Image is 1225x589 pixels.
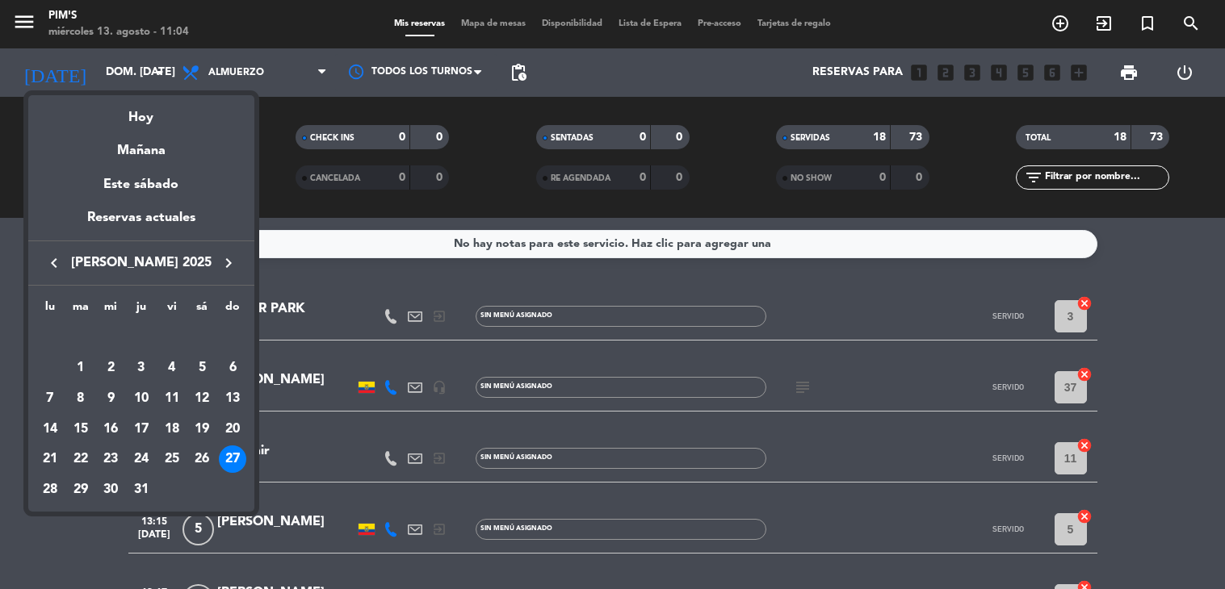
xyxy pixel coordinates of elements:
div: 10 [128,385,155,412]
div: 14 [36,416,64,443]
button: keyboard_arrow_left [40,253,69,274]
div: 8 [67,385,94,412]
td: 14 de julio de 2025 [35,414,65,445]
td: 21 de julio de 2025 [35,444,65,474]
div: 28 [36,476,64,503]
div: 19 [188,416,216,443]
div: 24 [128,445,155,473]
td: 20 de julio de 2025 [217,414,248,445]
td: 12 de julio de 2025 [187,383,218,414]
th: domingo [217,298,248,323]
th: martes [65,298,96,323]
th: lunes [35,298,65,323]
div: 3 [128,354,155,382]
i: keyboard_arrow_right [219,253,238,273]
td: 28 de julio de 2025 [35,474,65,505]
div: 5 [188,354,216,382]
td: 17 de julio de 2025 [126,414,157,445]
div: 15 [67,416,94,443]
th: jueves [126,298,157,323]
div: 4 [158,354,186,382]
td: 9 de julio de 2025 [95,383,126,414]
i: keyboard_arrow_left [44,253,64,273]
td: 5 de julio de 2025 [187,353,218,383]
td: 15 de julio de 2025 [65,414,96,445]
span: [PERSON_NAME] 2025 [69,253,214,274]
div: 31 [128,476,155,503]
div: 1 [67,354,94,382]
div: Mañana [28,128,254,161]
div: 20 [219,416,246,443]
div: 18 [158,416,186,443]
div: Hoy [28,95,254,128]
div: 16 [97,416,124,443]
td: 1 de julio de 2025 [65,353,96,383]
td: 30 de julio de 2025 [95,474,126,505]
div: 2 [97,354,124,382]
td: 4 de julio de 2025 [157,353,187,383]
div: Este sábado [28,162,254,207]
div: 12 [188,385,216,412]
td: 18 de julio de 2025 [157,414,187,445]
div: 7 [36,385,64,412]
div: Reservas actuales [28,207,254,240]
div: 27 [219,445,246,473]
td: 26 de julio de 2025 [187,444,218,474]
div: 26 [188,445,216,473]
td: 7 de julio de 2025 [35,383,65,414]
div: 9 [97,385,124,412]
td: 22 de julio de 2025 [65,444,96,474]
div: 6 [219,354,246,382]
td: 31 de julio de 2025 [126,474,157,505]
td: 11 de julio de 2025 [157,383,187,414]
td: 19 de julio de 2025 [187,414,218,445]
td: 3 de julio de 2025 [126,353,157,383]
td: 13 de julio de 2025 [217,383,248,414]
div: 11 [158,385,186,412]
div: 30 [97,476,124,503]
td: 25 de julio de 2025 [157,444,187,474]
td: 23 de julio de 2025 [95,444,126,474]
th: miércoles [95,298,126,323]
td: 2 de julio de 2025 [95,353,126,383]
div: 21 [36,445,64,473]
div: 13 [219,385,246,412]
th: viernes [157,298,187,323]
div: 17 [128,416,155,443]
td: 8 de julio de 2025 [65,383,96,414]
td: 16 de julio de 2025 [95,414,126,445]
td: 24 de julio de 2025 [126,444,157,474]
td: 6 de julio de 2025 [217,353,248,383]
td: 10 de julio de 2025 [126,383,157,414]
div: 29 [67,476,94,503]
td: [DATE]. [35,323,248,353]
td: 29 de julio de 2025 [65,474,96,505]
div: 23 [97,445,124,473]
td: 27 de julio de 2025 [217,444,248,474]
div: 25 [158,445,186,473]
th: sábado [187,298,218,323]
button: keyboard_arrow_right [214,253,243,274]
div: 22 [67,445,94,473]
